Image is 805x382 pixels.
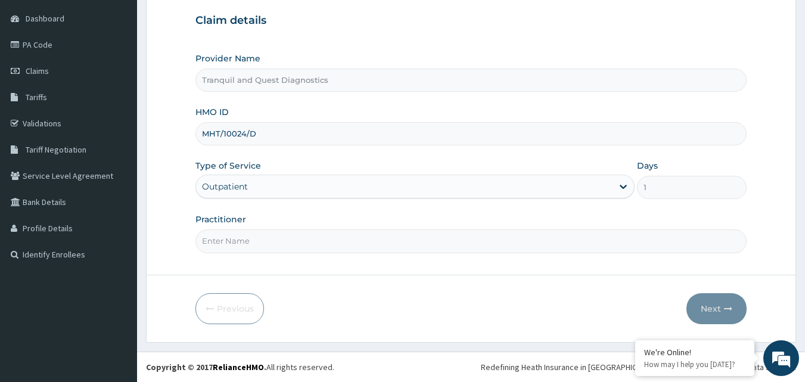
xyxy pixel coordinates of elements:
p: How may I help you today? [644,359,745,369]
label: Provider Name [195,52,260,64]
footer: All rights reserved. [137,352,805,382]
label: Practitioner [195,213,246,225]
div: We're Online! [644,347,745,358]
label: Days [637,160,658,172]
span: Tariff Negotiation [26,144,86,155]
span: Tariffs [26,92,47,103]
input: Enter HMO ID [195,122,747,145]
label: HMO ID [195,106,229,118]
strong: Copyright © 2017 . [146,362,266,372]
span: Dashboard [26,13,64,24]
button: Next [686,293,747,324]
div: Redefining Heath Insurance in [GEOGRAPHIC_DATA] using Telemedicine and Data Science! [481,361,796,373]
input: Enter Name [195,229,747,253]
div: Outpatient [202,181,248,192]
span: Claims [26,66,49,76]
h3: Claim details [195,14,747,27]
button: Previous [195,293,264,324]
a: RelianceHMO [213,362,264,372]
label: Type of Service [195,160,261,172]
